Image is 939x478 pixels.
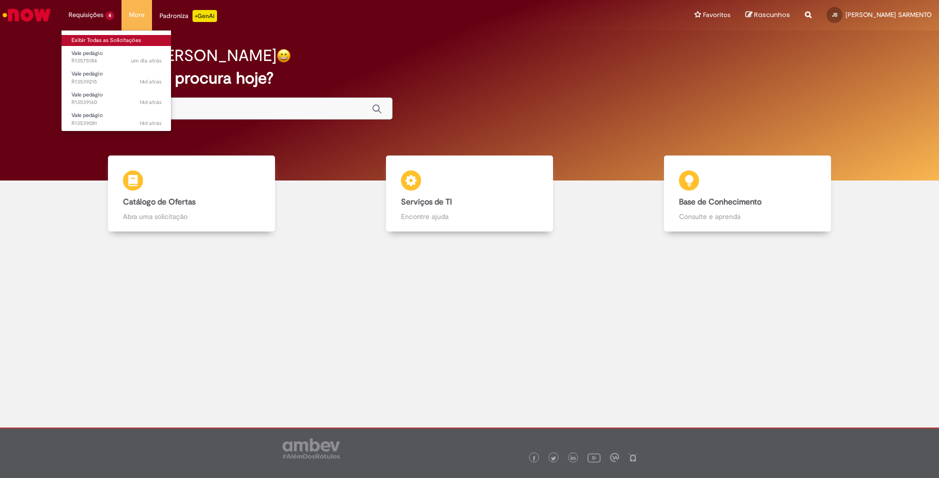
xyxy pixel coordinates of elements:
[610,453,619,462] img: logo_footer_workplace.png
[129,10,144,20] span: More
[85,69,853,87] h2: O que você procura hoje?
[123,211,260,221] p: Abra uma solicitação
[139,78,161,85] time: 16/09/2025 11:37:40
[745,10,790,20] a: Rascunhos
[71,70,103,77] span: Vale pedágio
[52,155,330,232] a: Catálogo de Ofertas Abra uma solicitação
[754,10,790,19] span: Rascunhos
[131,57,161,64] span: um dia atrás
[71,98,161,106] span: R13539160
[159,10,217,22] div: Padroniza
[105,11,114,20] span: 4
[1,5,52,25] img: ServiceNow
[401,197,452,207] b: Serviços de TI
[679,211,816,221] p: Consulte e aprenda
[61,110,171,128] a: Aberto R13539081 : Vale pedágio
[845,10,931,19] span: [PERSON_NAME] SARMENTO
[282,438,340,458] img: logo_footer_ambev_rotulo_gray.png
[71,49,103,57] span: Vale pedágio
[587,451,600,464] img: logo_footer_youtube.png
[192,10,217,22] p: +GenAi
[71,91,103,98] span: Vale pedágio
[531,456,536,461] img: logo_footer_facebook.png
[61,68,171,87] a: Aberto R13539215 : Vale pedágio
[139,98,161,106] time: 16/09/2025 11:31:00
[131,57,161,64] time: 29/09/2025 09:10:30
[85,47,276,64] h2: Bom dia, [PERSON_NAME]
[628,453,637,462] img: logo_footer_naosei.png
[71,78,161,86] span: R13539215
[139,98,161,106] span: 14d atrás
[139,119,161,127] time: 16/09/2025 11:21:31
[71,119,161,127] span: R13539081
[832,11,837,18] span: JS
[139,78,161,85] span: 14d atrás
[608,155,886,232] a: Base de Conhecimento Consulte e aprenda
[276,48,291,63] img: happy-face.png
[61,35,171,46] a: Exibir Todas as Solicitações
[71,111,103,119] span: Vale pedágio
[679,197,761,207] b: Base de Conhecimento
[401,211,538,221] p: Encontre ajuda
[71,57,161,65] span: R13575184
[703,10,730,20] span: Favoritos
[61,89,171,108] a: Aberto R13539160 : Vale pedágio
[139,119,161,127] span: 14d atrás
[61,48,171,66] a: Aberto R13575184 : Vale pedágio
[570,455,575,461] img: logo_footer_linkedin.png
[68,10,103,20] span: Requisições
[123,197,195,207] b: Catálogo de Ofertas
[61,30,171,131] ul: Requisições
[330,155,608,232] a: Serviços de TI Encontre ajuda
[551,456,556,461] img: logo_footer_twitter.png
